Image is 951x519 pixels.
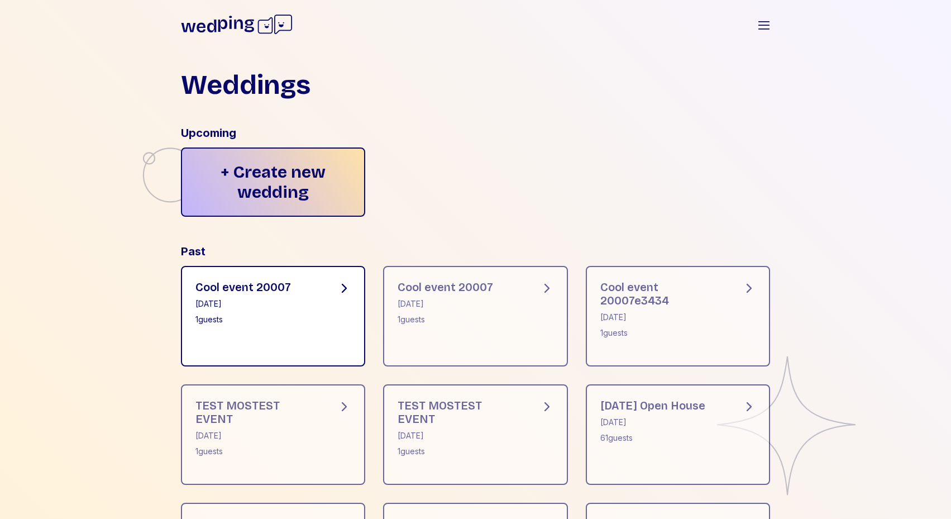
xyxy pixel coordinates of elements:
div: [DATE] [398,430,522,441]
div: Past [181,244,771,259]
div: 1 guests [195,314,291,325]
div: + Create new wedding [181,147,366,217]
div: Cool event 20007 [398,280,493,294]
h1: Weddings [181,72,310,98]
div: [DATE] [600,312,725,323]
div: TEST MOSTEST EVENT [195,399,320,426]
div: Cool event 20007 [195,280,291,294]
div: 1 guests [600,327,725,339]
div: [DATE] [195,298,291,310]
div: TEST MOSTEST EVENT [398,399,522,426]
div: 1 guests [398,314,493,325]
div: [DATE] [398,298,493,310]
div: Cool event 20007e3434 [600,280,725,307]
div: Upcoming [181,125,771,141]
div: [DATE] [195,430,320,441]
div: [DATE] [600,417,705,428]
div: 1 guests [195,446,320,457]
div: 1 guests [398,446,522,457]
div: 61 guests [600,432,705,444]
div: [DATE] Open House [600,399,705,412]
